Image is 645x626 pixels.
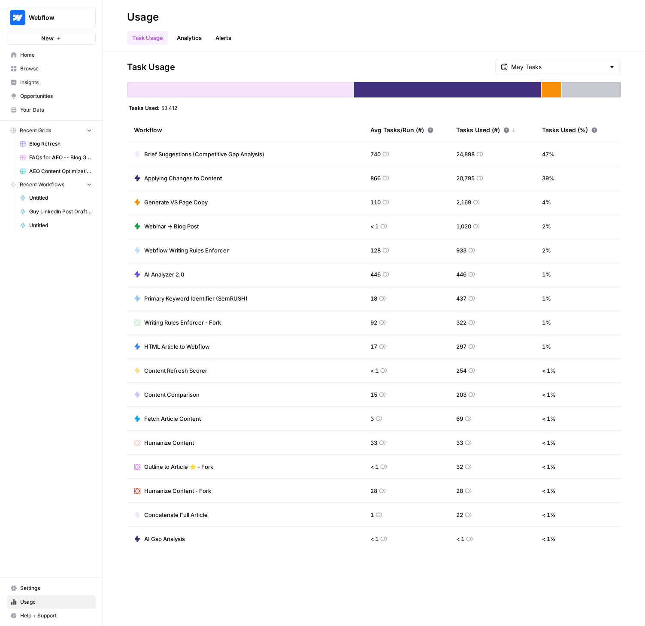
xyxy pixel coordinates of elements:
span: Blog Refresh [29,140,92,148]
span: Content Refresh Scorer [144,366,207,375]
span: Webflow [29,13,81,22]
span: 1 % [542,318,551,327]
button: Recent Grids [7,124,96,137]
a: FAQs for AEO -- Blog Grid [16,151,96,164]
span: 1 % [542,294,551,303]
span: Brief Suggestions (Competitive Gap Analysis) [144,150,264,158]
a: Settings [7,581,96,595]
a: Humanize Content - Fork [134,486,211,495]
span: Untitled [29,194,92,202]
span: Outline to Article ⭐️ - Fork [144,462,213,471]
a: Home [7,48,96,62]
span: Webflow Writing Rules Enforcer [144,246,229,255]
span: < 1 % [542,462,556,471]
span: Untitled [29,222,92,229]
span: < 1 % [542,486,556,495]
span: < 1 % [542,414,556,423]
button: Workspace: Webflow [7,7,96,28]
span: 437 [456,294,466,303]
span: 24,898 [456,150,475,158]
a: Primary Keyword Identifier (SemRUSH) [134,294,248,303]
span: Task Usage [127,61,175,73]
span: < 1 [370,535,379,543]
a: Guy LinkedIn Post Draft Creator [16,205,96,219]
span: 128 [370,246,381,255]
span: 33 [370,438,377,447]
span: 4 % [542,198,551,207]
a: AI Analyzer 2.0 [134,270,184,279]
span: 18 [370,294,377,303]
a: Webflow Writing Rules Enforcer [134,246,229,255]
span: Guy LinkedIn Post Draft Creator [29,208,92,216]
input: May Tasks [511,63,605,71]
span: 2 % [542,222,551,231]
img: Webflow Logo [10,10,25,25]
a: Blog Refresh [16,137,96,151]
a: AEO Content Optimizations Grid [16,164,96,178]
a: Content Refresh Scorer [134,366,207,375]
a: Generate VS Page Copy [134,198,208,207]
span: 92 [370,318,377,327]
span: 28 [456,486,463,495]
span: < 1 % [542,511,556,519]
a: Insights [7,76,96,89]
span: Humanize Content - Fork [144,486,211,495]
span: < 1 [456,535,464,543]
span: Concatenate Full Article [144,511,208,519]
span: 33 [456,438,463,447]
span: 446 [370,270,381,279]
span: 446 [456,270,466,279]
a: Brief Suggestions (Competitive Gap Analysis) [134,150,264,158]
a: HTML Article to Webflow [134,342,210,351]
span: 1 [370,511,374,519]
span: < 1 [370,222,379,231]
span: 866 [370,174,381,182]
a: Applying Changes to Content [134,174,222,182]
span: Humanize Content [144,438,194,447]
button: Recent Workflows [7,178,96,191]
span: 2,169 [456,198,471,207]
span: Generate VS Page Copy [144,198,208,207]
span: Settings [20,584,92,592]
span: 322 [456,318,466,327]
span: < 1 [370,366,379,375]
span: HTML Article to Webflow [144,342,210,351]
span: < 1 % [542,535,556,543]
a: Content Comparison [134,390,200,399]
a: Analytics [172,31,207,45]
span: Browse [20,65,92,73]
span: Fetch Article Content [144,414,201,423]
button: Help + Support [7,609,96,623]
span: < 1 % [542,366,556,375]
span: Primary Keyword Identifier (SemRUSH) [144,294,248,303]
span: < 1 [370,462,379,471]
span: Recent Grids [20,127,51,134]
span: AI Analyzer 2.0 [144,270,184,279]
span: 110 [370,198,381,207]
div: Tasks Used (#) [456,118,516,142]
span: 1 % [542,342,551,351]
span: 203 [456,390,466,399]
span: Tasks Used: [129,104,160,111]
span: Opportunities [20,92,92,100]
button: New [7,32,96,45]
a: Fetch Article Content [134,414,201,423]
a: Untitled [16,191,96,205]
span: Recent Workflows [20,181,64,188]
span: 17 [370,342,377,351]
span: < 1 % [542,390,556,399]
span: 39 % [542,174,554,182]
span: 254 [456,366,466,375]
span: Usage [20,598,92,606]
span: 28 [370,486,377,495]
div: Workflow [134,118,357,142]
span: AI Gap Analysis [144,535,185,543]
span: Applying Changes to Content [144,174,222,182]
a: Opportunities [7,89,96,103]
a: Your Data [7,103,96,117]
a: Usage [7,595,96,609]
span: 69 [456,414,463,423]
span: 15 [370,390,377,399]
span: New [41,34,54,43]
a: Writing Rules Enforcer - Fork [134,318,221,327]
